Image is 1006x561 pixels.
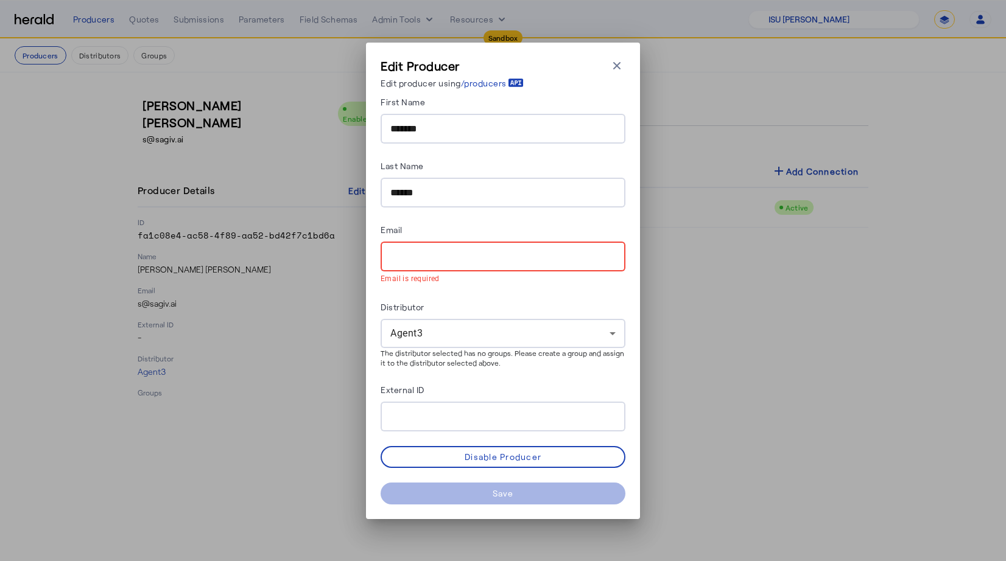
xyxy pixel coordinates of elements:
[381,446,625,468] button: Disable Producer
[461,77,524,89] a: /producers
[381,385,424,395] label: External ID
[381,77,524,89] p: Edit producer using
[381,225,403,235] label: Email
[381,97,425,107] label: First Name
[381,161,424,171] label: Last Name
[381,57,524,74] h3: Edit Producer
[465,450,541,463] div: Disable Producer
[390,327,423,339] span: Agent3
[381,348,625,368] div: The distributor selected has no groups. Please create a group and assign it to the distributor se...
[381,302,424,312] label: Distributor
[381,271,625,285] mat-error: Email is required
